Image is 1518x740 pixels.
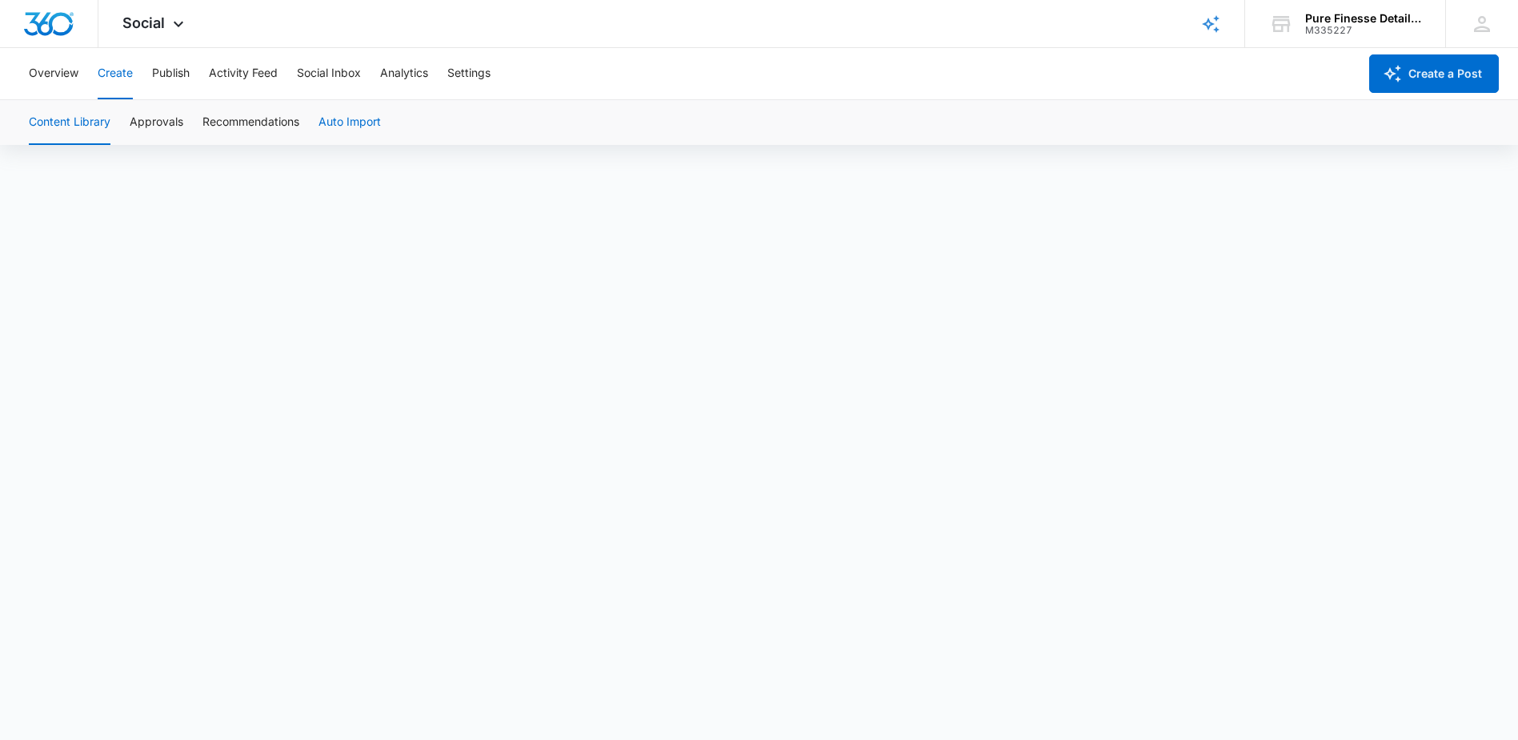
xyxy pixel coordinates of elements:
button: Content Library [29,100,110,145]
button: Create [98,48,133,99]
button: Create a Post [1369,54,1499,93]
button: Recommendations [202,100,299,145]
button: Settings [447,48,491,99]
button: Publish [152,48,190,99]
button: Overview [29,48,78,99]
button: Analytics [380,48,428,99]
div: account name [1305,12,1422,25]
button: Auto Import [318,100,381,145]
div: account id [1305,25,1422,36]
button: Activity Feed [209,48,278,99]
span: Social [122,14,165,31]
button: Social Inbox [297,48,361,99]
button: Approvals [130,100,183,145]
